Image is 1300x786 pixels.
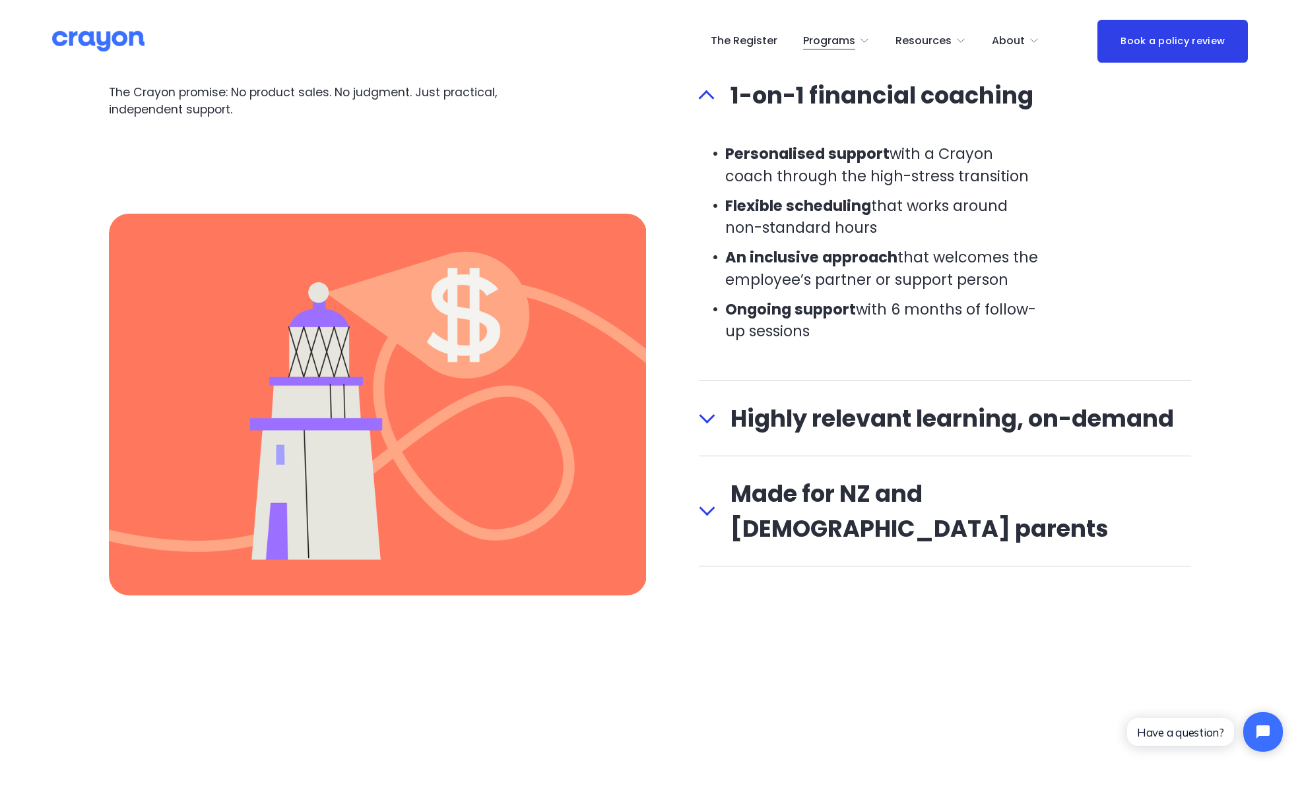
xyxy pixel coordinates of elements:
[803,30,870,51] a: folder dropdown
[895,30,966,51] a: folder dropdown
[711,30,777,51] a: The Register
[699,456,1191,566] button: Made for NZ and [DEMOGRAPHIC_DATA] parents
[699,58,1191,133] button: 1-on-1 financial coaching
[725,299,856,320] strong: Ongoing support
[725,143,890,164] strong: Personalised support
[895,32,952,51] span: Resources
[725,247,1043,291] p: that welcomes the employee’s partner or support person
[725,299,1043,343] p: with 6 months of follow-up sessions
[725,195,871,216] strong: Flexible scheduling
[699,381,1191,456] button: Highly relevant learning, on-demand
[1116,701,1294,763] iframe: Tidio Chat
[715,78,1191,113] span: 1-on-1 financial coaching
[725,247,897,268] strong: An inclusive approach
[992,32,1025,51] span: About
[725,195,1043,239] p: that works around non-standard hours
[725,143,1043,187] p: with a Crayon coach through the high-stress transition
[715,476,1191,546] span: Made for NZ and [DEMOGRAPHIC_DATA] parents
[52,30,145,53] img: Crayon
[1097,20,1248,63] a: Book a policy review
[803,32,855,51] span: Programs
[109,84,601,119] p: The Crayon promise: No product sales. No judgment. Just practical, independent support.
[715,401,1191,436] span: Highly relevant learning, on-demand
[992,30,1039,51] a: folder dropdown
[699,133,1191,380] div: 1-on-1 financial coaching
